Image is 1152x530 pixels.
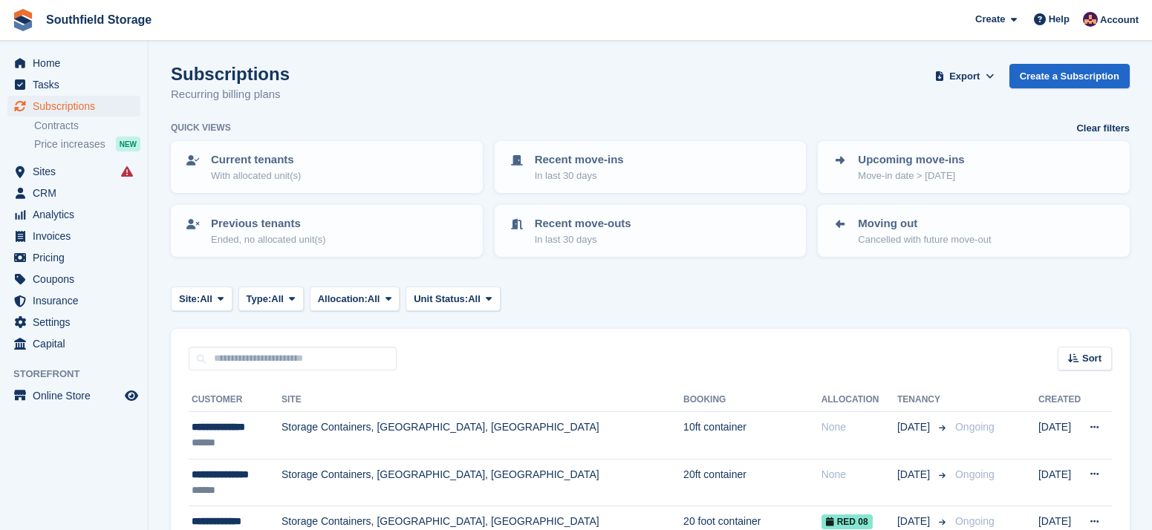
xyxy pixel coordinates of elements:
h1: Subscriptions [171,64,290,84]
span: Subscriptions [33,96,122,117]
span: Ongoing [955,515,995,527]
a: Contracts [34,119,140,133]
button: Type: All [238,287,304,311]
p: Ended, no allocated unit(s) [211,232,326,247]
span: Insurance [33,290,122,311]
span: Type: [247,292,272,307]
img: stora-icon-8386f47178a22dfd0bd8f6a31ec36ba5ce8667c1dd55bd0f319d3a0aa187defe.svg [12,9,34,31]
span: Allocation: [318,292,368,307]
th: Tenancy [897,388,949,412]
div: None [821,419,897,435]
a: Southfield Storage [40,7,157,32]
span: [DATE] [897,467,933,482]
a: menu [7,74,140,95]
span: Unit Status: [414,292,468,307]
span: Home [33,53,122,73]
span: Tasks [33,74,122,95]
p: Upcoming move-ins [858,151,964,169]
td: Storage Containers, [GEOGRAPHIC_DATA], [GEOGRAPHIC_DATA] [282,459,683,506]
span: Settings [33,312,122,333]
span: All [200,292,212,307]
span: Analytics [33,204,122,225]
div: NEW [116,137,140,151]
a: Recent move-ins In last 30 days [496,143,805,192]
th: Site [282,388,683,412]
a: Previous tenants Ended, no allocated unit(s) [172,206,481,255]
span: Help [1049,12,1070,27]
p: With allocated unit(s) [211,169,301,183]
a: menu [7,333,140,354]
span: Price increases [34,137,105,151]
a: menu [7,269,140,289]
span: [DATE] [897,419,933,435]
a: Price increases NEW [34,136,140,152]
td: 10ft container [683,412,821,459]
span: All [271,292,284,307]
p: Recent move-ins [535,151,624,169]
p: Move-in date > [DATE] [858,169,964,183]
span: Invoices [33,226,122,246]
a: Recent move-outs In last 30 days [496,206,805,255]
p: In last 30 days [535,232,631,247]
th: Booking [683,388,821,412]
span: Create [975,12,1005,27]
span: Sort [1082,351,1101,366]
a: Upcoming move-ins Move-in date > [DATE] [819,143,1128,192]
a: menu [7,290,140,311]
span: Account [1100,13,1139,27]
p: Current tenants [211,151,301,169]
span: Online Store [33,385,122,406]
a: menu [7,385,140,406]
span: All [368,292,380,307]
button: Site: All [171,287,232,311]
td: [DATE] [1038,412,1081,459]
span: Ongoing [955,421,995,433]
a: Preview store [123,387,140,405]
th: Allocation [821,388,897,412]
a: Moving out Cancelled with future move-out [819,206,1128,255]
span: Storefront [13,367,148,382]
span: Coupons [33,269,122,289]
a: menu [7,204,140,225]
th: Created [1038,388,1081,412]
td: [DATE] [1038,459,1081,506]
span: Capital [33,333,122,354]
div: None [821,467,897,482]
span: Export [949,69,980,84]
p: Recurring billing plans [171,86,290,103]
td: 20ft container [683,459,821,506]
img: Sharon Law [1083,12,1098,27]
span: [DATE] [897,514,933,529]
td: Storage Containers, [GEOGRAPHIC_DATA], [GEOGRAPHIC_DATA] [282,412,683,459]
span: Site: [179,292,200,307]
a: Clear filters [1076,121,1130,136]
a: menu [7,183,140,203]
a: menu [7,53,140,73]
span: Pricing [33,247,122,268]
p: Moving out [858,215,991,232]
p: In last 30 days [535,169,624,183]
p: Previous tenants [211,215,326,232]
span: All [468,292,481,307]
button: Unit Status: All [406,287,500,311]
a: menu [7,312,140,333]
a: menu [7,161,140,182]
p: Recent move-outs [535,215,631,232]
a: menu [7,226,140,246]
a: menu [7,247,140,268]
a: menu [7,96,140,117]
button: Export [932,64,998,88]
button: Allocation: All [310,287,400,311]
span: Ongoing [955,468,995,480]
span: CRM [33,183,122,203]
span: RED 08 [821,514,873,529]
th: Customer [189,388,282,412]
h6: Quick views [171,121,231,134]
span: Sites [33,161,122,182]
p: Cancelled with future move-out [858,232,991,247]
i: Smart entry sync failures have occurred [121,166,133,177]
a: Current tenants With allocated unit(s) [172,143,481,192]
a: Create a Subscription [1009,64,1130,88]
